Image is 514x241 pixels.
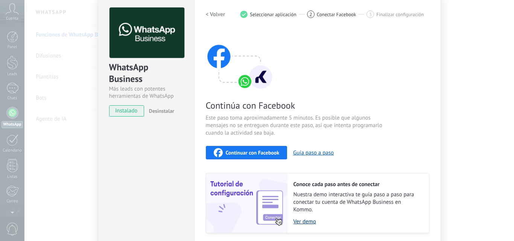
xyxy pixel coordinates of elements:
[206,11,225,18] h2: < Volver
[369,11,372,18] span: 3
[293,181,421,188] h2: Conoce cada paso antes de conectar
[206,8,225,21] button: < Volver
[317,12,356,17] span: Conectar Facebook
[293,218,421,225] a: Ver demo
[206,100,385,111] span: Continúa con Facebook
[109,85,183,100] div: Más leads con potentes herramientas de WhatsApp
[309,11,312,18] span: 2
[146,105,174,117] button: Desinstalar
[206,146,287,159] button: Continuar con Facebook
[226,150,280,155] span: Continuar con Facebook
[376,12,424,17] span: Finalizar configuración
[293,149,334,156] button: Guía paso a paso
[109,105,144,117] span: instalado
[293,191,421,214] span: Nuestra demo interactiva te guía paso a paso para conectar tu cuenta de WhatsApp Business en Kommo.
[250,12,297,17] span: Seleccionar aplicación
[149,108,174,114] span: Desinstalar
[206,114,385,137] span: Este paso toma aproximadamente 5 minutos. Es posible que algunos mensajes no se entreguen durante...
[109,61,183,85] div: WhatsApp Business
[206,30,274,90] img: connect with facebook
[109,8,184,58] img: logo_main.png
